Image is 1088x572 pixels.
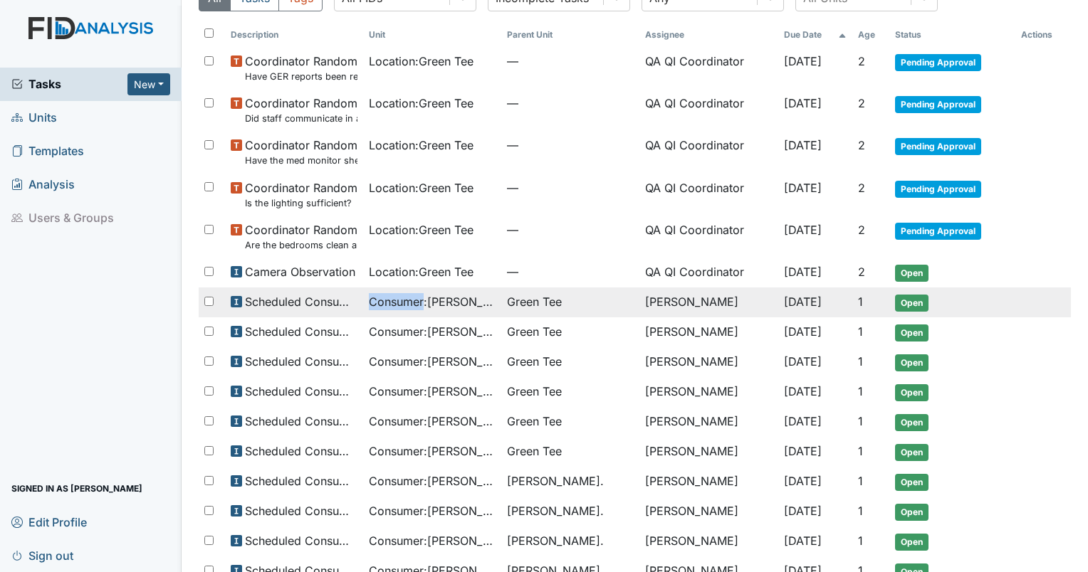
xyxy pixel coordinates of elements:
td: QA QI Coordinator [639,47,778,89]
span: 2 [858,54,865,68]
span: 1 [858,295,863,309]
span: Open [895,384,929,401]
input: Toggle All Rows Selected [204,28,214,38]
span: Scheduled Consumer Chart Review [245,323,357,340]
td: [PERSON_NAME] [639,467,778,497]
span: Open [895,354,929,371]
span: Scheduled Consumer Chart Review [245,293,357,310]
td: [PERSON_NAME] [639,287,778,317]
span: Camera Observation [245,263,355,280]
span: Scheduled Consumer Chart Review [245,353,357,370]
span: Location : Green Tee [369,263,474,280]
td: [PERSON_NAME] [639,526,778,556]
span: Location : Green Tee [369,137,474,154]
span: Coordinator Random Are the bedrooms clean and in good repair? [245,221,357,252]
span: Consumer : [PERSON_NAME] [369,502,496,519]
span: 1 [858,504,863,518]
span: [DATE] [784,223,822,237]
span: Location : Green Tee [369,221,474,238]
span: [DATE] [784,384,822,398]
span: — [507,53,634,70]
span: Scheduled Consumer Chart Review [245,413,357,430]
small: Is the lighting sufficient? [245,196,357,210]
small: Have the med monitor sheets been filled out? [245,154,357,167]
span: [DATE] [784,474,822,488]
th: Toggle SortBy [501,23,639,47]
span: Open [895,534,929,551]
span: 2 [858,181,865,195]
th: Toggle SortBy [889,23,1015,47]
span: Scheduled Consumer Chart Review [245,472,357,489]
span: Pending Approval [895,96,981,113]
span: Consumer : [PERSON_NAME] [369,443,496,460]
td: QA QI Coordinator [639,174,778,216]
span: Location : Green Tee [369,95,474,112]
span: [DATE] [784,54,822,68]
span: Sign out [11,544,73,566]
span: Coordinator Random Did staff communicate in a positive demeanor with consumers? [245,95,357,125]
span: Pending Approval [895,223,981,240]
td: [PERSON_NAME] [639,407,778,437]
span: [DATE] [784,504,822,518]
span: 2 [858,138,865,152]
span: Analysis [11,174,75,196]
td: [PERSON_NAME] [639,437,778,467]
span: Consumer : [PERSON_NAME] [369,532,496,549]
span: 1 [858,474,863,488]
span: Consumer : [PERSON_NAME] [369,293,496,310]
span: [DATE] [784,181,822,195]
span: Open [895,444,929,461]
small: Did staff communicate in a positive demeanor with consumers? [245,112,357,125]
td: [PERSON_NAME] [639,377,778,407]
span: Green Tee [507,443,562,460]
span: Coordinator Random Have GER reports been reviewed by managers within 72 hours of occurrence? [245,53,357,83]
th: Assignee [639,23,778,47]
span: Open [895,295,929,312]
span: Consumer : [PERSON_NAME] [369,353,496,370]
span: Consumer : [PERSON_NAME] [369,413,496,430]
span: Pending Approval [895,181,981,198]
span: Templates [11,140,84,162]
td: QA QI Coordinator [639,216,778,258]
span: [PERSON_NAME]. [507,472,604,489]
td: [PERSON_NAME] [639,347,778,377]
th: Toggle SortBy [852,23,889,47]
span: Consumer : [PERSON_NAME] [369,383,496,400]
span: Consumer : [PERSON_NAME] [369,323,496,340]
th: Actions [1015,23,1071,47]
span: Green Tee [507,293,562,310]
span: [DATE] [784,354,822,369]
span: 1 [858,534,863,548]
span: [DATE] [784,444,822,458]
span: — [507,179,634,196]
span: 1 [858,354,863,369]
span: Location : Green Tee [369,179,474,196]
span: 1 [858,444,863,458]
span: Scheduled Consumer Chart Review [245,502,357,519]
span: Pending Approval [895,138,981,155]
span: Coordinator Random Have the med monitor sheets been filled out? [245,137,357,167]
a: Tasks [11,75,127,92]
span: Signed in as [PERSON_NAME] [11,477,142,499]
span: Units [11,107,57,129]
td: QA QI Coordinator [639,258,778,287]
span: Open [895,324,929,341]
span: — [507,137,634,154]
small: Have GER reports been reviewed by managers within 72 hours of occurrence? [245,70,357,83]
span: [DATE] [784,324,822,339]
span: 1 [858,414,863,428]
span: [DATE] [784,414,822,428]
span: — [507,95,634,112]
span: Open [895,414,929,431]
th: Toggle SortBy [363,23,501,47]
span: Green Tee [507,413,562,430]
button: New [127,73,170,95]
span: [DATE] [784,138,822,152]
span: [DATE] [784,295,822,309]
span: Pending Approval [895,54,981,71]
span: [PERSON_NAME]. [507,502,604,519]
span: Open [895,504,929,521]
th: Toggle SortBy [778,23,853,47]
span: [DATE] [784,534,822,548]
